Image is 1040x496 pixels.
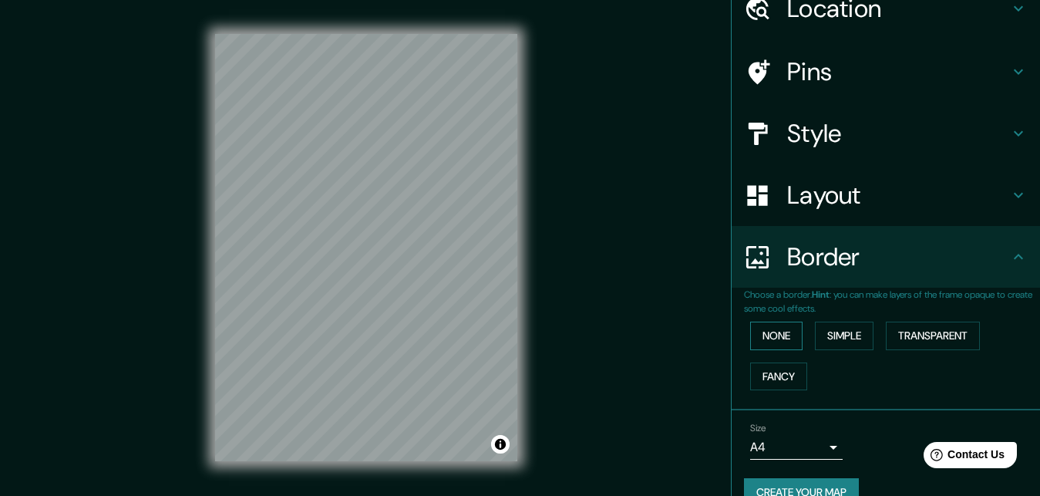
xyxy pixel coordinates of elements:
[787,118,1009,149] h4: Style
[815,322,873,350] button: Simple
[491,435,510,454] button: Toggle attribution
[732,103,1040,164] div: Style
[787,241,1009,272] h4: Border
[750,322,803,350] button: None
[750,435,843,460] div: A4
[812,288,830,301] b: Hint
[744,288,1040,315] p: Choose a border. : you can make layers of the frame opaque to create some cool effects.
[750,422,766,435] label: Size
[732,226,1040,288] div: Border
[732,164,1040,226] div: Layout
[787,56,1009,87] h4: Pins
[732,41,1040,103] div: Pins
[215,34,517,461] canvas: Map
[886,322,980,350] button: Transparent
[787,180,1009,211] h4: Layout
[750,363,807,391] button: Fancy
[903,436,1023,479] iframe: Help widget launcher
